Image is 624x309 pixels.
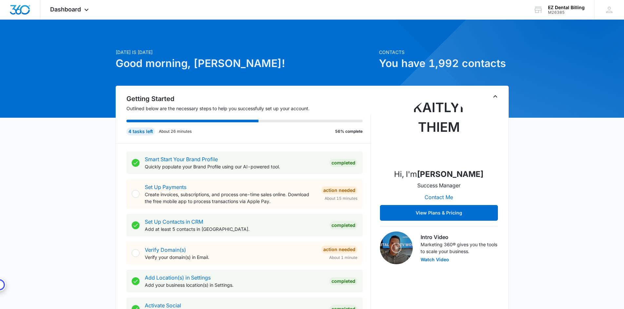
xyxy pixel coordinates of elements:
a: Verify Domain(s) [145,247,186,253]
a: Set Up Contacts in CRM [145,218,203,225]
p: Marketing 360® gives you the tools to scale your business. [421,241,498,255]
a: Add Location(s) in Settings [145,274,211,281]
span: Dashboard [50,6,81,13]
div: 4 tasks left [126,128,155,135]
p: [DATE] is [DATE] [116,49,375,56]
p: Add your business location(s) in Settings. [145,282,324,288]
button: Toggle Collapse [491,93,499,100]
h1: Good morning, [PERSON_NAME]! [116,56,375,71]
div: Completed [330,221,357,229]
div: account id [548,10,585,15]
h1: You have 1,992 contacts [379,56,509,71]
button: Contact Me [418,189,460,205]
p: Verify your domain(s) in Email. [145,254,316,261]
p: Quickly populate your Brand Profile using our AI-powered tool. [145,163,324,170]
a: Set Up Payments [145,184,186,190]
div: account name [548,5,585,10]
p: Create invoices, subscriptions, and process one-time sales online. Download the free mobile app t... [145,191,316,205]
div: Completed [330,159,357,167]
p: Hi, I'm [394,168,483,180]
p: Outlined below are the necessary steps to help you successfully set up your account. [126,105,371,112]
button: Watch Video [421,257,449,262]
p: Contacts [379,49,509,56]
a: Smart Start Your Brand Profile [145,156,218,163]
img: Intro Video [380,232,413,264]
p: Success Manager [417,181,461,189]
div: Action Needed [321,186,357,194]
p: Add at least 5 contacts in [GEOGRAPHIC_DATA]. [145,226,324,232]
img: Kaitlyn Thiem [406,98,472,163]
div: Completed [330,277,357,285]
p: 56% complete [335,129,363,134]
span: About 1 minute [329,255,357,261]
a: Activate Social [145,302,181,309]
button: View Plans & Pricing [380,205,498,221]
span: About 15 minutes [325,196,357,201]
p: About 26 minutes [159,129,192,134]
h3: Intro Video [421,233,498,241]
div: Action Needed [321,246,357,253]
strong: [PERSON_NAME] [417,169,483,179]
h2: Getting Started [126,94,371,104]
